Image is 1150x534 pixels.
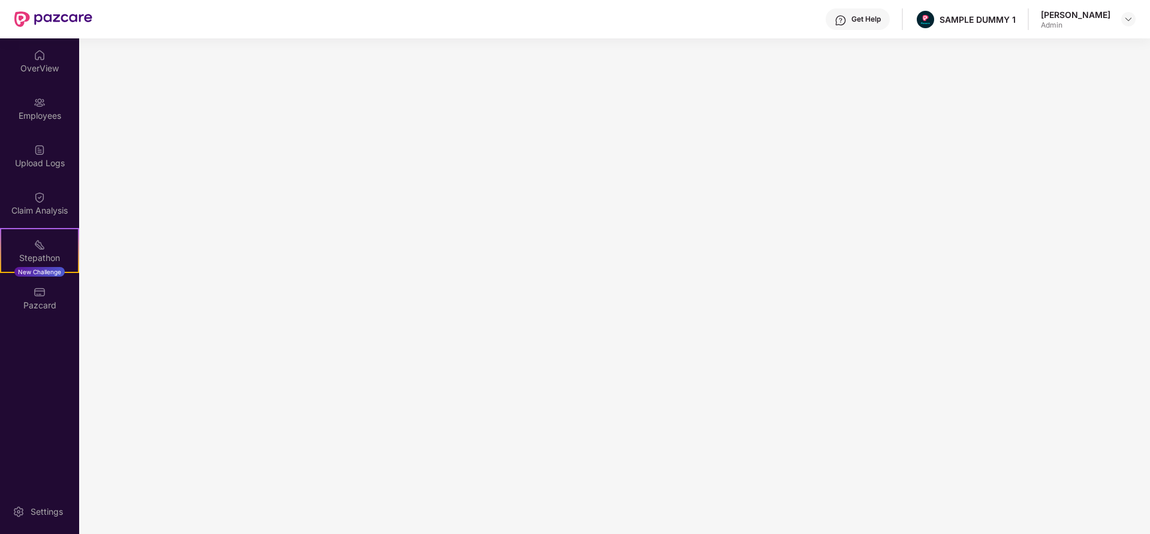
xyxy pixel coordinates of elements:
[27,506,67,518] div: Settings
[940,14,1016,25] div: SAMPLE DUMMY 1
[1,252,78,264] div: Stepathon
[34,239,46,251] img: svg+xml;base64,PHN2ZyB4bWxucz0iaHR0cDovL3d3dy53My5vcmcvMjAwMC9zdmciIHdpZHRoPSIyMSIgaGVpZ2h0PSIyMC...
[34,144,46,156] img: svg+xml;base64,PHN2ZyBpZD0iVXBsb2FkX0xvZ3MiIGRhdGEtbmFtZT0iVXBsb2FkIExvZ3MiIHhtbG5zPSJodHRwOi8vd3...
[34,97,46,109] img: svg+xml;base64,PHN2ZyBpZD0iRW1wbG95ZWVzIiB4bWxucz0iaHR0cDovL3d3dy53My5vcmcvMjAwMC9zdmciIHdpZHRoPS...
[34,49,46,61] img: svg+xml;base64,PHN2ZyBpZD0iSG9tZSIgeG1sbnM9Imh0dHA6Ly93d3cudzMub3JnLzIwMDAvc3ZnIiB3aWR0aD0iMjAiIG...
[1041,20,1110,30] div: Admin
[34,191,46,203] img: svg+xml;base64,PHN2ZyBpZD0iQ2xhaW0iIHhtbG5zPSJodHRwOi8vd3d3LnczLm9yZy8yMDAwL3N2ZyIgd2lkdGg9IjIwIi...
[917,11,934,28] img: Pazcare_Alternative_logo-01-01.png
[14,267,65,277] div: New Challenge
[835,14,847,26] img: svg+xml;base64,PHN2ZyBpZD0iSGVscC0zMngzMiIgeG1sbnM9Imh0dHA6Ly93d3cudzMub3JnLzIwMDAvc3ZnIiB3aWR0aD...
[34,286,46,298] img: svg+xml;base64,PHN2ZyBpZD0iUGF6Y2FyZCIgeG1sbnM9Imh0dHA6Ly93d3cudzMub3JnLzIwMDAvc3ZnIiB3aWR0aD0iMj...
[14,11,92,27] img: New Pazcare Logo
[851,14,881,24] div: Get Help
[1041,9,1110,20] div: [PERSON_NAME]
[13,506,25,518] img: svg+xml;base64,PHN2ZyBpZD0iU2V0dGluZy0yMHgyMCIgeG1sbnM9Imh0dHA6Ly93d3cudzMub3JnLzIwMDAvc3ZnIiB3aW...
[1124,14,1133,24] img: svg+xml;base64,PHN2ZyBpZD0iRHJvcGRvd24tMzJ4MzIiIHhtbG5zPSJodHRwOi8vd3d3LnczLm9yZy8yMDAwL3N2ZyIgd2...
